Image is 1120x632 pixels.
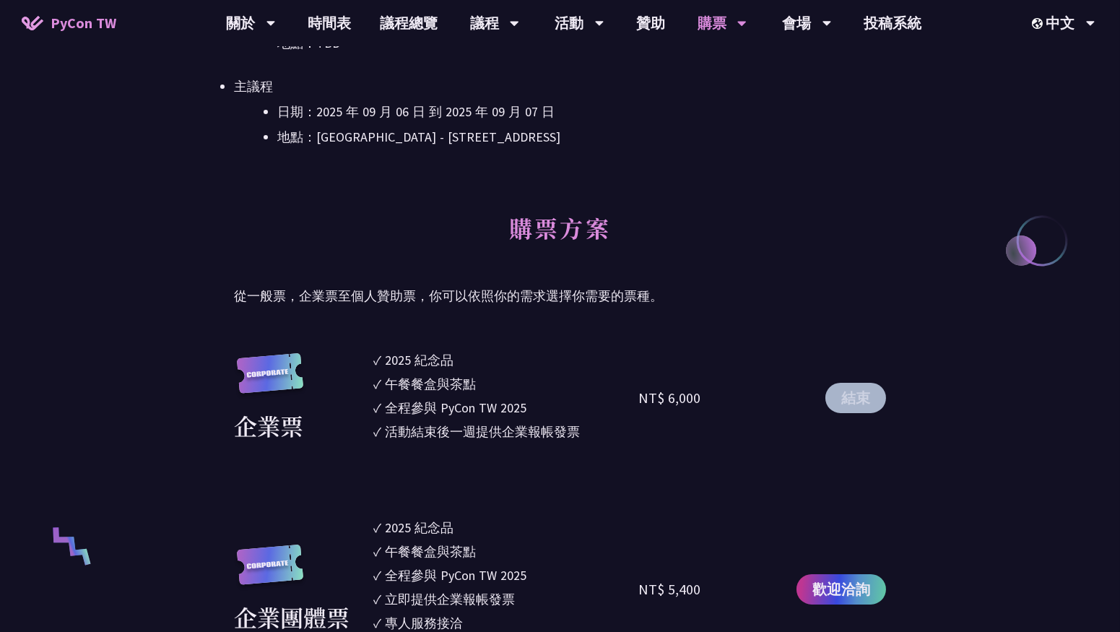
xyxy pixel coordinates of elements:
[234,285,886,307] p: 從一般票，企業票至個人贊助票，你可以依照你的需求選擇你需要的票種。
[277,126,886,148] li: 地點：[GEOGRAPHIC_DATA] - ​[STREET_ADDRESS]
[385,398,526,417] div: 全程參與 PyCon TW 2025
[373,566,638,585] li: ✓
[373,422,638,441] li: ✓
[51,12,116,34] span: PyCon TW
[373,350,638,370] li: ✓
[385,566,526,585] div: 全程參與 PyCon TW 2025
[373,542,638,561] li: ✓
[796,574,886,605] a: 歡迎洽詢
[638,387,700,409] div: NT$ 6,000
[234,199,886,278] h2: 購票方案
[812,579,870,600] span: 歡迎洽詢
[373,589,638,609] li: ✓
[234,76,886,148] li: 主議程
[7,5,131,41] a: PyCon TW
[385,589,515,609] div: 立即提供企業報帳發票
[277,101,886,123] li: 日期：2025 年 09 月 06 日 到 2025 年 09 月 07 日
[1032,18,1046,29] img: Locale Icon
[373,518,638,537] li: ✓
[385,518,453,537] div: 2025 紀念品
[234,408,303,443] div: 企業票
[825,383,886,413] button: 結束
[234,353,306,409] img: corporate.a587c14.svg
[385,542,476,561] div: 午餐餐盒與茶點
[373,398,638,417] li: ✓
[373,374,638,394] li: ✓
[385,350,453,370] div: 2025 紀念品
[385,374,476,394] div: 午餐餐盒與茶點
[638,579,700,600] div: NT$ 5,400
[22,16,43,30] img: Home icon of PyCon TW 2025
[234,545,306,600] img: corporate.a587c14.svg
[385,422,580,441] div: 活動結束後一週提供企業報帳發票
